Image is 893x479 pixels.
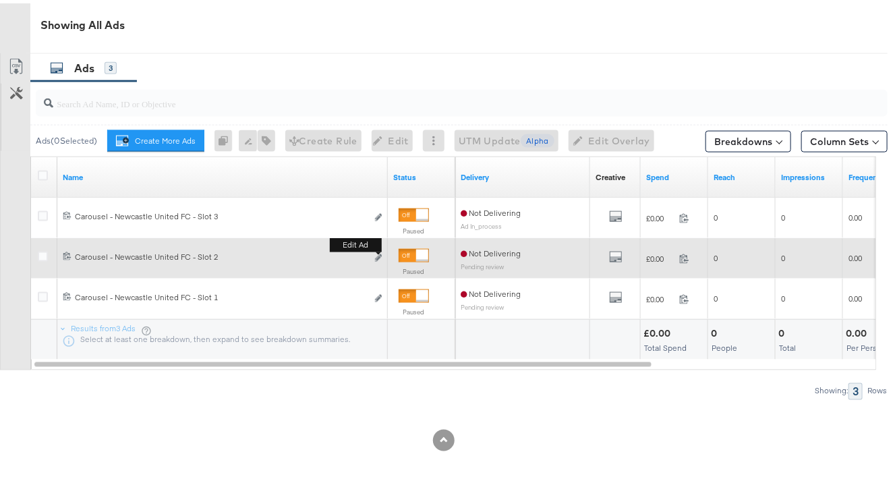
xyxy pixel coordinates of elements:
[846,324,871,337] div: 0.00
[781,250,785,260] span: 0
[399,223,429,232] label: Paused
[399,304,429,313] label: Paused
[63,169,382,179] a: Ad Name.
[330,235,382,249] b: Edit ad
[714,290,718,300] span: 0
[36,132,97,144] div: Ads ( 0 Selected)
[644,340,687,350] span: Total Spend
[712,340,737,350] span: People
[74,58,94,72] span: Ads
[75,248,367,259] div: Carousel - Newcastle United FC - Slot 2
[646,169,703,179] a: The total amount spent to date.
[461,259,504,267] sub: Pending review
[393,169,450,179] a: Shows the current state of your Ad.
[596,169,625,179] a: Shows the creative associated with your ad.
[867,383,888,393] div: Rows
[646,210,674,220] span: £0.00
[781,290,785,300] span: 0
[75,208,367,219] div: Carousel - Newcastle United FC - Slot 3
[374,248,382,262] button: Edit ad
[461,204,521,215] span: Not Delivering
[778,324,788,337] div: 0
[107,127,204,148] button: Create More Ads
[848,209,862,219] span: 0.00
[75,289,367,300] div: Carousel - Newcastle United FC - Slot 1
[779,340,796,350] span: Total
[848,250,862,260] span: 0.00
[461,169,585,179] a: Reflects the ability of your Ad to achieve delivery.
[781,209,785,219] span: 0
[40,14,888,30] div: Showing All Ads
[53,82,813,108] input: Search Ad Name, ID or Objective
[643,324,674,337] div: £0.00
[105,59,117,71] div: 3
[461,245,521,255] span: Not Delivering
[814,383,848,393] div: Showing:
[461,300,504,308] sub: Pending review
[461,219,502,227] sub: Ad In_process
[646,250,674,260] span: £0.00
[714,250,718,260] span: 0
[801,128,888,149] button: Column Sets
[714,169,770,179] a: The number of people your ad was served to.
[596,169,625,179] div: Creative
[714,209,718,219] span: 0
[846,340,886,350] span: Per Person
[646,291,674,301] span: £0.00
[399,264,429,273] label: Paused
[711,324,721,337] div: 0
[705,128,791,149] button: Breakdowns
[214,127,239,148] div: 0
[848,380,863,397] div: 3
[781,169,838,179] a: The number of times your ad was served. On mobile apps an ad is counted as served the first time ...
[461,285,521,295] span: Not Delivering
[848,290,862,300] span: 0.00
